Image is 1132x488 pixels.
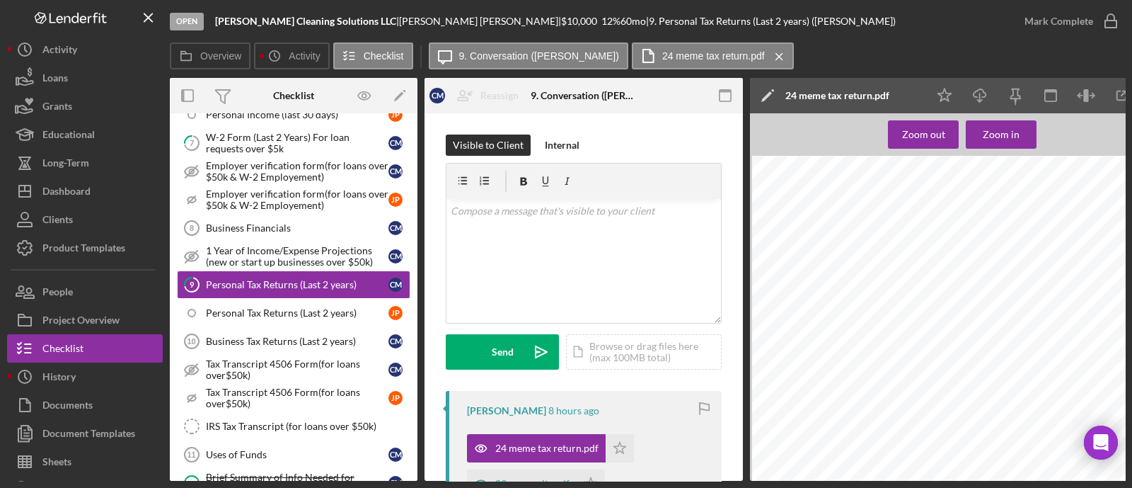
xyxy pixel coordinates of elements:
span: control: [842,474,875,480]
button: Activity [7,35,163,64]
a: 7W-2 Form (Last 2 Years) For loan requests over $5kCM [177,129,410,157]
span: Name [823,458,840,464]
a: 1 Year of Income/Expense Projections (new or start up businesses over $50k)CM [177,242,410,271]
span: Request Date: [999,268,1053,275]
div: Document Templates [42,419,135,451]
span: Tracking Number: [999,284,1066,290]
button: Product Templates [7,234,163,262]
span: SSN provided: [777,307,831,313]
a: Tax Transcript 4506 Form(for loans over$50k)CM [177,356,410,384]
div: Product Templates [42,234,125,266]
button: Loans [7,64,163,92]
button: Mark Complete [1010,7,1125,35]
div: Business Tax Returns (Last 2 years) [206,336,388,347]
a: Sheets [7,448,163,476]
tspan: 7 [190,138,195,147]
a: 8Business FinancialsCM [177,214,410,242]
span: Product [896,220,925,227]
button: Internal [538,135,587,156]
button: Overview [170,42,250,69]
tspan: 8 [190,224,194,232]
div: Sheets [42,448,71,480]
span: date: [812,418,833,424]
span: [DATE] [1104,315,1129,322]
button: Zoom in [966,120,1036,149]
span: Form number: [777,402,827,408]
div: [PERSON_NAME] [467,405,546,416]
button: Checklist [7,334,163,363]
span: SSN: [777,348,794,354]
span: Form 1040 Tax Return Transcript [869,239,1056,251]
span: 10429 [777,386,798,392]
div: Open [170,13,204,30]
span: eligible [888,450,921,456]
div: J P [388,391,403,405]
div: J P [388,193,403,207]
tspan: 9 [190,280,195,289]
a: Employer verification form(for loans over $50k & W-2 Employement)JP [177,186,410,214]
div: Send [492,334,514,370]
div: C M [388,334,403,348]
div: IRS Tax Transcript (for loans over $50k) [206,421,410,432]
span: Response Date: [999,276,1058,283]
span: CAMI D [777,378,802,385]
span: MOON [804,378,821,385]
span: credit [838,442,863,448]
span: total [865,450,886,456]
button: Clients [7,205,163,234]
button: CMReassign [422,81,533,110]
a: 9Personal Tax Returns (Last 2 years)CM [177,271,410,299]
a: Tax Transcript 4506 Form(for loans over$50k)JP [177,384,410,412]
span: per computer: [923,442,977,448]
div: Tax Transcript 4506 Form(for loans over$50k) [206,387,388,409]
span: verified: [923,450,960,456]
div: Internal [545,135,579,156]
span: Dependent [777,458,814,464]
div: | [215,16,399,27]
div: C M [388,278,403,292]
button: Long-Term [7,149,163,177]
button: Document Templates [7,419,163,448]
span: for [804,314,816,321]
a: People [7,278,163,306]
span: SSN: [823,465,840,472]
button: History [7,363,163,391]
b: [PERSON_NAME] Cleaning Solutions LLC [215,15,396,27]
div: 12 % [601,16,620,27]
span: Tax [819,314,832,321]
div: Documents [42,391,93,423]
div: Zoom in [983,120,1020,149]
a: Employer verification form(for loans over $50k & W-2 Employement)CM [177,157,410,186]
div: 60 mo [620,16,646,27]
div: J P [388,108,403,122]
button: 24 meme tax return.pdf [467,434,634,463]
div: Business Financials [206,222,388,234]
time: 2025-09-04 15:22 [548,405,599,416]
a: Educational [7,120,163,149]
div: [PERSON_NAME] [PERSON_NAME] | [399,16,561,27]
div: Loans [42,64,68,96]
button: Checklist [333,42,413,69]
a: Documents [7,391,163,419]
button: Dashboard [7,177,163,205]
span: 1 [815,465,819,472]
span: eligible [888,442,921,448]
label: Activity [289,50,320,62]
div: Employer verification form(for loans over $50k & W-2 Employement) [206,188,388,211]
span: activity on the account. [777,335,840,341]
label: 9. Conversation ([PERSON_NAME]) [459,50,619,62]
div: W-2 Form (Last 2 Years) For loan requests over $5k [206,132,388,154]
div: People [42,278,73,310]
div: C M [388,363,403,377]
span: SSN: [804,356,821,362]
label: 24 meme tax return.pdf [662,50,765,62]
span: Spouse [777,356,802,362]
button: Visible to Client [446,135,531,156]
